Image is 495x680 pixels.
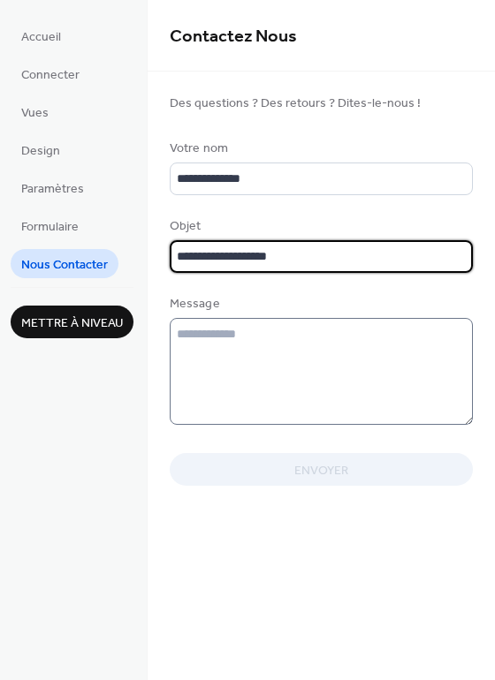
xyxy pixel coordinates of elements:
[11,306,133,338] button: Mettre à niveau
[11,173,95,202] a: Paramètres
[21,66,80,85] span: Connecter
[11,249,118,278] a: Nous Contacter
[170,19,297,54] span: Contactez Nous
[170,295,469,314] div: Message
[11,211,89,240] a: Formulaire
[170,140,469,158] div: Votre nom
[21,142,60,161] span: Design
[11,97,59,126] a: Vues
[21,256,108,275] span: Nous Contacter
[21,180,84,199] span: Paramètres
[170,94,473,113] span: Des questions ? Des retours ? Dites-le-nous !
[21,28,61,47] span: Accueil
[11,135,71,164] a: Design
[21,314,123,333] span: Mettre à niveau
[11,21,72,50] a: Accueil
[170,217,469,236] div: Objet
[21,218,79,237] span: Formulaire
[21,104,49,123] span: Vues
[11,59,90,88] a: Connecter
